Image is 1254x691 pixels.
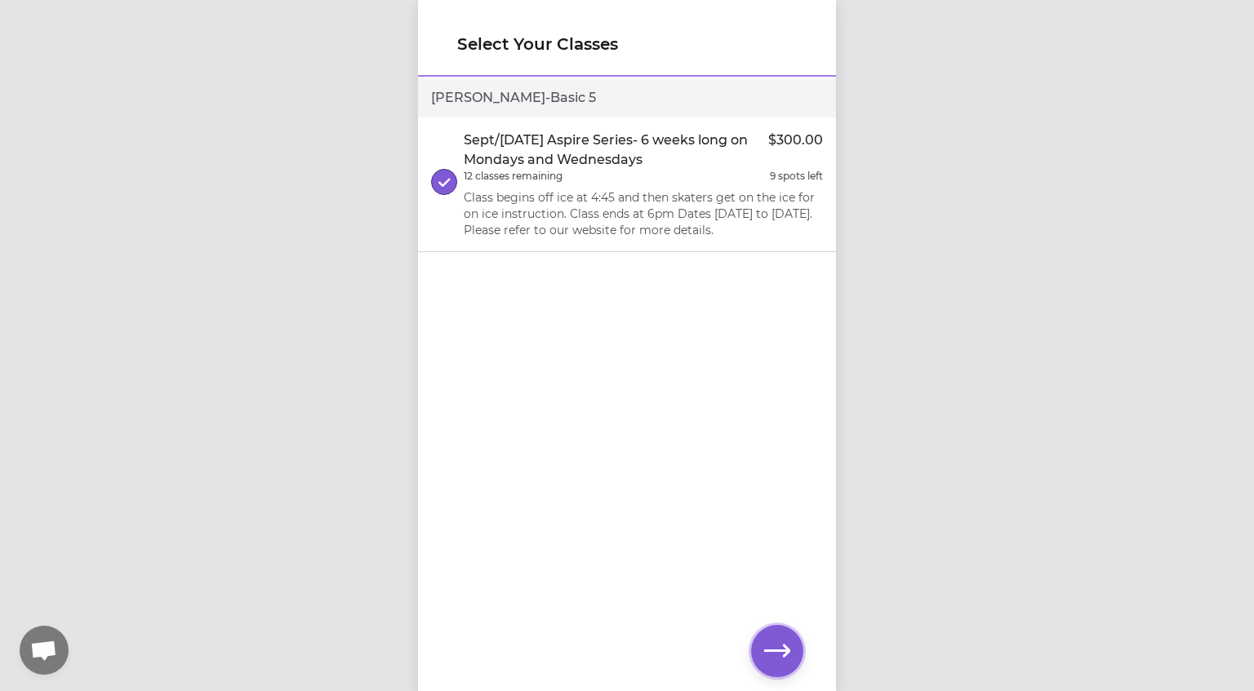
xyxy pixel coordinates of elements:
[418,78,836,117] div: [PERSON_NAME] - Basic 5
[20,626,69,675] div: Open chat
[464,189,823,238] p: Class begins off ice at 4:45 and then skaters get on the ice for on ice instruction. Class ends a...
[464,131,768,170] p: Sept/[DATE] Aspire Series- 6 weeks long on Mondays and Wednesdays
[770,170,823,183] p: 9 spots left
[768,131,823,170] p: $300.00
[464,170,563,183] p: 12 classes remaining
[457,33,797,55] h1: Select Your Classes
[431,169,457,195] button: select class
